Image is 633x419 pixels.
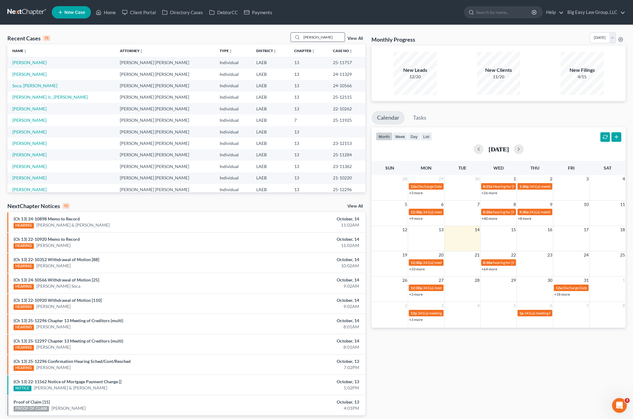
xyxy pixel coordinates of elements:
td: 13 [289,80,328,91]
a: +3 more [409,292,423,297]
i: unfold_more [23,49,27,53]
div: 15 [43,35,50,41]
a: Districtunfold_more [256,48,277,53]
span: 4 [622,175,626,183]
td: 23-12153 [328,138,365,149]
td: 21-10220 [328,172,365,184]
span: New Case [64,10,85,15]
h2: [DATE] [489,146,509,152]
a: Nameunfold_more [12,48,27,53]
a: +26 more [481,191,497,195]
div: HEARING [14,325,34,330]
span: 8 [622,302,626,309]
a: Help [543,7,564,18]
span: hearing for [PERSON_NAME] [493,210,540,214]
td: Individual [215,126,251,138]
span: 2 [404,302,408,309]
span: 31 [583,277,589,284]
td: 13 [289,149,328,161]
td: Individual [215,149,251,161]
span: hearing for [PERSON_NAME] [493,260,540,265]
div: HEARING [14,345,34,351]
div: 9:02AM [248,283,359,289]
a: (Ch 13) 22-11562 Notice of Mortgage Payment Change [] [14,379,121,384]
button: list [420,132,432,141]
div: 4/15 [561,74,604,80]
td: [PERSON_NAME] [PERSON_NAME] [115,138,215,149]
td: Individual [215,92,251,103]
span: 341(a) meeting for [PERSON_NAME] [418,311,477,315]
a: Typeunfold_more [220,48,233,53]
div: October, 14 [248,216,359,222]
td: [PERSON_NAME] [PERSON_NAME] [115,126,215,138]
span: 341(a) meeting for [PERSON_NAME] [529,210,589,214]
a: [PERSON_NAME] [12,129,47,134]
td: [PERSON_NAME] [PERSON_NAME] [115,57,215,68]
td: LAEB [251,103,290,114]
div: New Filings [561,67,604,74]
td: 13 [289,68,328,80]
iframe: Intercom live chat [612,398,627,413]
td: LAEB [251,126,290,138]
a: Case Nounfold_more [333,48,353,53]
span: 18 [619,226,626,233]
td: Individual [215,161,251,172]
div: NOTICE [14,386,31,391]
div: October, 13 [248,358,359,364]
td: 13 [289,172,328,184]
div: HEARING [14,304,34,310]
span: 23 [547,251,553,259]
i: unfold_more [273,49,277,53]
span: 29 [510,277,517,284]
a: (Ch 13) 25-12296 Chapter 13 Meeting of Creditors (multi) [14,318,123,323]
span: 15 [510,226,517,233]
div: NextChapter Notices [7,202,70,210]
a: Attorneyunfold_more [120,48,143,53]
span: 341(a) meeting for [PERSON_NAME] [423,260,482,265]
span: 24 [583,251,589,259]
div: October, 14 [248,236,359,242]
a: Client Portal [119,7,159,18]
span: 6 [440,201,444,208]
span: 7 [477,201,480,208]
a: [PERSON_NAME] [36,364,71,371]
div: October, 14 [248,297,359,303]
div: October, 14 [248,257,359,263]
a: [PERSON_NAME] Jr., [PERSON_NAME] [12,94,88,100]
a: [PERSON_NAME] [12,164,47,169]
td: 25-11757 [328,57,365,68]
span: 8:30a [483,210,492,214]
a: +33 more [409,267,425,271]
a: [PERSON_NAME] [12,141,47,146]
a: Proof of Claim [15] [14,399,50,405]
td: 25-11925 [328,114,365,126]
span: 11 [619,201,626,208]
td: Individual [215,80,251,91]
span: 9:30a [519,210,529,214]
td: Individual [215,184,251,195]
span: 29 [438,175,444,183]
a: Big Easy Law Group, LLC [564,7,625,18]
span: 30 [547,277,553,284]
h3: Monthly Progress [371,36,415,43]
i: unfold_more [311,49,315,53]
span: Fri [568,165,574,170]
div: 10:02AM [248,263,359,269]
div: October, 14 [248,338,359,344]
span: 28 [474,277,480,284]
a: [PERSON_NAME] [12,60,47,65]
span: 12a [556,285,562,290]
span: 13 [438,226,444,233]
div: HEARING [14,284,34,290]
td: 25-12115 [328,92,365,103]
a: [PERSON_NAME] & [PERSON_NAME] [34,385,107,391]
td: [PERSON_NAME] [PERSON_NAME] [115,161,215,172]
td: 24-11329 [328,68,365,80]
span: Hearing for [PERSON_NAME] [493,184,541,189]
div: October, 13 [248,379,359,385]
div: 9:02AM [248,303,359,310]
a: (Ch 13) 24-10898 Memo to Record [14,216,80,221]
div: 7:02PM [248,364,359,371]
span: 8:25a [483,184,492,189]
td: Individual [215,172,251,184]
